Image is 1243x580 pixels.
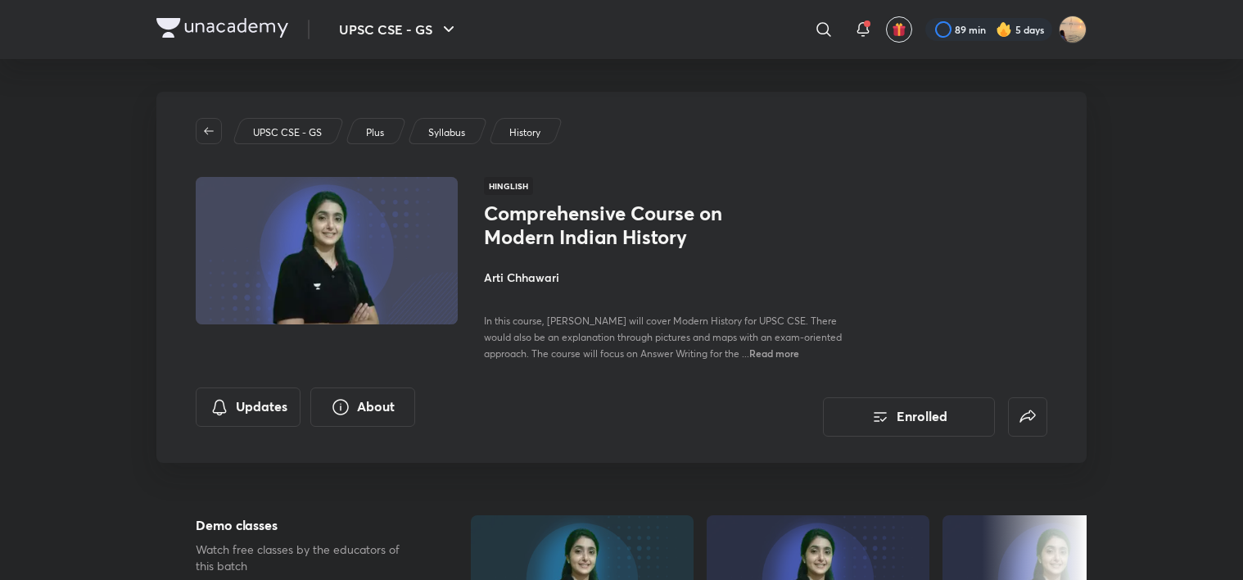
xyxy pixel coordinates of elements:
[251,125,325,140] a: UPSC CSE - GS
[196,515,418,535] h5: Demo classes
[428,125,465,140] p: Syllabus
[196,387,301,427] button: Updates
[823,397,995,437] button: Enrolled
[366,125,384,140] p: Plus
[484,177,533,195] span: Hinglish
[364,125,387,140] a: Plus
[892,22,906,37] img: avatar
[886,16,912,43] button: avatar
[310,387,415,427] button: About
[749,347,799,360] span: Read more
[484,315,842,360] span: In this course, [PERSON_NAME] will cover Modern History for UPSC CSE. There would also be an expl...
[507,125,544,140] a: History
[1059,16,1087,43] img: Snatashree Punyatoya
[196,541,418,574] p: Watch free classes by the educators of this batch
[996,21,1012,38] img: streak
[1008,397,1047,437] button: false
[329,13,468,46] button: UPSC CSE - GS
[156,18,288,38] img: Company Logo
[484,269,851,286] h4: Arti Chhawari
[509,125,540,140] p: History
[193,175,460,326] img: Thumbnail
[426,125,468,140] a: Syllabus
[156,18,288,42] a: Company Logo
[484,202,752,249] h1: Comprehensive Course on Modern Indian History
[253,125,322,140] p: UPSC CSE - GS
